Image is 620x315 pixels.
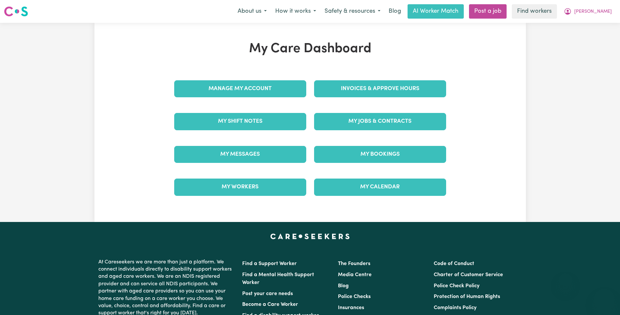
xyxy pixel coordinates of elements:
a: Post a job [469,4,507,19]
h1: My Care Dashboard [170,41,450,57]
a: My Workers [174,179,306,196]
a: Police Check Policy [434,283,479,289]
a: The Founders [338,261,370,266]
button: How it works [271,5,320,18]
iframe: Close message [559,273,572,286]
button: Safety & resources [320,5,385,18]
a: Find a Support Worker [242,261,297,266]
a: My Bookings [314,146,446,163]
a: My Messages [174,146,306,163]
a: Find workers [512,4,557,19]
a: Manage My Account [174,80,306,97]
a: My Shift Notes [174,113,306,130]
a: Insurances [338,305,364,310]
span: [PERSON_NAME] [574,8,612,15]
a: Protection of Human Rights [434,294,500,299]
a: Code of Conduct [434,261,474,266]
a: Media Centre [338,272,372,277]
iframe: Button to launch messaging window [594,289,615,310]
a: Find a Mental Health Support Worker [242,272,314,285]
a: Police Checks [338,294,371,299]
a: Charter of Customer Service [434,272,503,277]
a: Post your care needs [242,291,293,296]
a: Invoices & Approve Hours [314,80,446,97]
button: My Account [560,5,616,18]
button: About us [233,5,271,18]
img: Careseekers logo [4,6,28,17]
a: Complaints Policy [434,305,477,310]
a: Careseekers home page [270,234,350,239]
a: Blog [338,283,349,289]
a: Become a Care Worker [242,302,298,307]
a: Blog [385,4,405,19]
a: My Calendar [314,179,446,196]
a: My Jobs & Contracts [314,113,446,130]
a: Careseekers logo [4,4,28,19]
a: AI Worker Match [408,4,464,19]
